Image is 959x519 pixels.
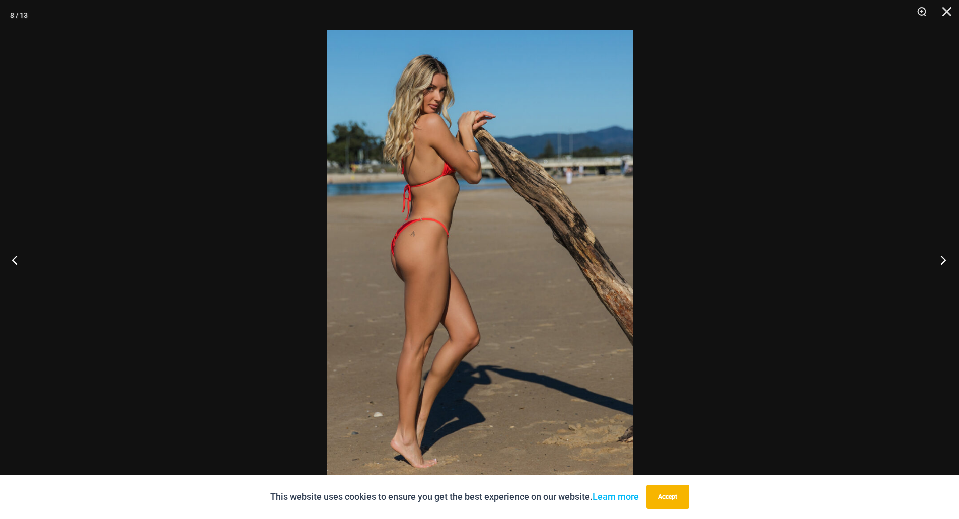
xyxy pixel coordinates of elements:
div: 8 / 13 [10,8,28,23]
a: Learn more [593,491,639,502]
button: Next [921,235,959,285]
button: Accept [646,485,689,509]
img: Link Tangello 3070 Tri Top 2031 Cheeky 03 [327,30,633,489]
p: This website uses cookies to ensure you get the best experience on our website. [270,489,639,504]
